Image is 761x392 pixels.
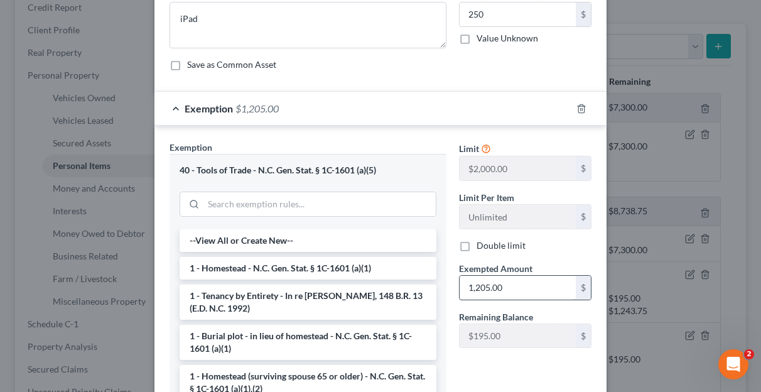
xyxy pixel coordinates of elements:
label: Save as Common Asset [187,58,276,71]
li: 1 - Tenancy by Entirety - In re [PERSON_NAME], 148 B.R. 13 (E.D. N.C. 1992) [180,285,436,320]
label: Limit Per Item [459,191,514,204]
div: 40 - Tools of Trade - N.C. Gen. Stat. § 1C-1601 (a)(5) [180,165,436,177]
li: 1 - Burial plot - in lieu of homestead - N.C. Gen. Stat. § 1C-1601 (a)(1) [180,325,436,360]
iframe: Intercom live chat [718,349,748,379]
span: Limit [459,143,479,154]
input: 0.00 [460,3,576,26]
label: Value Unknown [477,32,538,45]
span: 2 [744,349,754,359]
span: $1,205.00 [235,102,279,114]
input: 0.00 [460,276,576,300]
div: $ [576,276,591,300]
div: $ [576,3,591,26]
div: $ [576,324,591,348]
label: Remaining Balance [459,310,533,324]
span: Exemption [170,142,212,153]
input: -- [460,324,576,348]
div: $ [576,156,591,180]
input: Search exemption rules... [203,192,436,216]
input: -- [460,156,576,180]
input: -- [460,205,576,229]
span: Exempted Amount [459,263,532,274]
li: 1 - Homestead - N.C. Gen. Stat. § 1C-1601 (a)(1) [180,257,436,280]
div: $ [576,205,591,229]
span: Exemption [185,102,233,114]
li: --View All or Create New-- [180,229,436,252]
label: Double limit [477,239,526,252]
